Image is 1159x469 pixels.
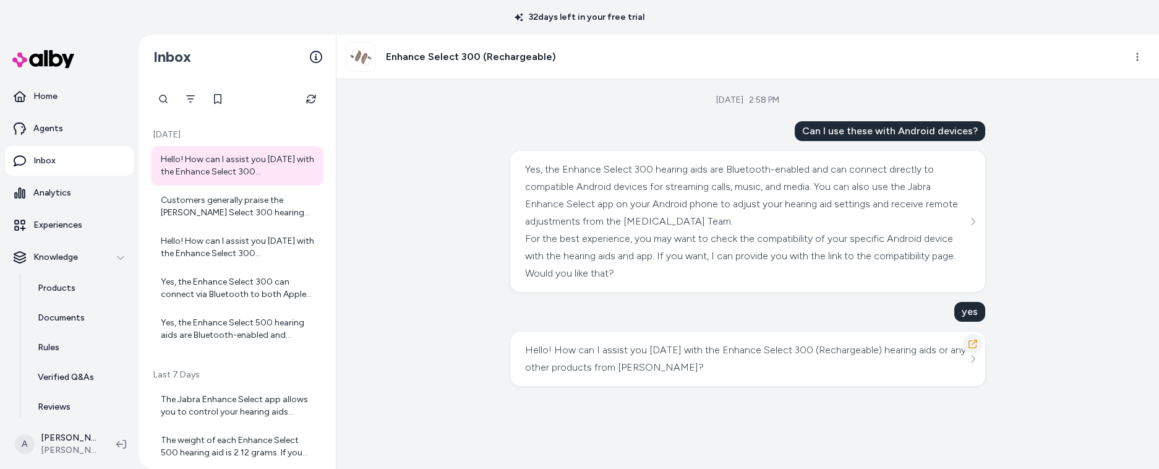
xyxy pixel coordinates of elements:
[525,230,967,282] div: For the best experience, you may want to check the compatibility of your specific Android device ...
[151,228,323,267] a: Hello! How can I assist you [DATE] with the Enhance Select 300 (Rechargeable) hearing aids or any...
[38,312,85,324] p: Documents
[33,155,56,167] p: Inbox
[15,434,35,454] span: A
[5,210,134,240] a: Experiences
[151,269,323,308] a: Yes, the Enhance Select 300 can connect via Bluetooth to both Apple and Android devices, allowing...
[525,161,967,230] div: Yes, the Enhance Select 300 hearing aids are Bluetooth-enabled and can connect directly to compat...
[5,146,134,176] a: Inbox
[25,392,134,422] a: Reviews
[5,114,134,144] a: Agents
[25,303,134,333] a: Documents
[7,424,106,464] button: A[PERSON_NAME][PERSON_NAME]
[161,194,316,219] div: Customers generally praise the [PERSON_NAME] Select 300 hearing aids for their discreet design, e...
[151,146,323,186] a: Hello! How can I assist you [DATE] with the Enhance Select 300 (Rechargeable) hearing aids or any...
[33,251,78,264] p: Knowledge
[25,333,134,363] a: Rules
[151,386,323,426] a: The Jabra Enhance Select app allows you to control your hearing aids directly from your mobile de...
[716,94,779,106] div: [DATE] · 2:58 PM
[965,214,980,229] button: See more
[151,369,323,381] p: Last 7 Days
[41,432,96,444] p: [PERSON_NAME]
[347,43,375,71] img: sku_es300_bronze.jpg
[151,129,323,141] p: [DATE]
[153,48,191,66] h2: Inbox
[38,401,71,413] p: Reviews
[525,342,967,376] div: Hello! How can I assist you [DATE] with the Enhance Select 300 (Rechargeable) hearing aids or any...
[507,11,652,24] p: 32 days left in your free trial
[33,187,71,199] p: Analytics
[386,49,556,64] h3: Enhance Select 300 (Rechargeable)
[5,82,134,111] a: Home
[161,153,316,178] div: Hello! How can I assist you [DATE] with the Enhance Select 300 (Rechargeable) hearing aids or any...
[25,273,134,303] a: Products
[38,342,59,354] p: Rules
[299,87,323,111] button: Refresh
[41,444,96,457] span: [PERSON_NAME]
[161,276,316,301] div: Yes, the Enhance Select 300 can connect via Bluetooth to both Apple and Android devices, allowing...
[151,309,323,349] a: Yes, the Enhance Select 500 hearing aids are Bluetooth-enabled and compatible with many smartphon...
[161,317,316,342] div: Yes, the Enhance Select 500 hearing aids are Bluetooth-enabled and compatible with many smartphon...
[795,121,985,141] div: Can I use these with Android devices?
[38,371,94,384] p: Verified Q&As
[25,363,134,392] a: Verified Q&As
[178,87,203,111] button: Filter
[5,243,134,272] button: Knowledge
[33,90,58,103] p: Home
[38,282,75,295] p: Products
[161,235,316,260] div: Hello! How can I assist you [DATE] with the Enhance Select 300 (Rechargeable) hearing aids or any...
[12,50,74,68] img: alby Logo
[161,434,316,459] div: The weight of each Enhance Select 500 hearing aid is 2.12 grams. If you have any more questions a...
[965,351,980,366] button: See more
[5,178,134,208] a: Analytics
[33,123,63,135] p: Agents
[954,302,985,322] div: yes
[161,394,316,418] div: The Jabra Enhance Select app allows you to control your hearing aids directly from your mobile de...
[151,187,323,226] a: Customers generally praise the [PERSON_NAME] Select 300 hearing aids for their discreet design, e...
[33,219,82,231] p: Experiences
